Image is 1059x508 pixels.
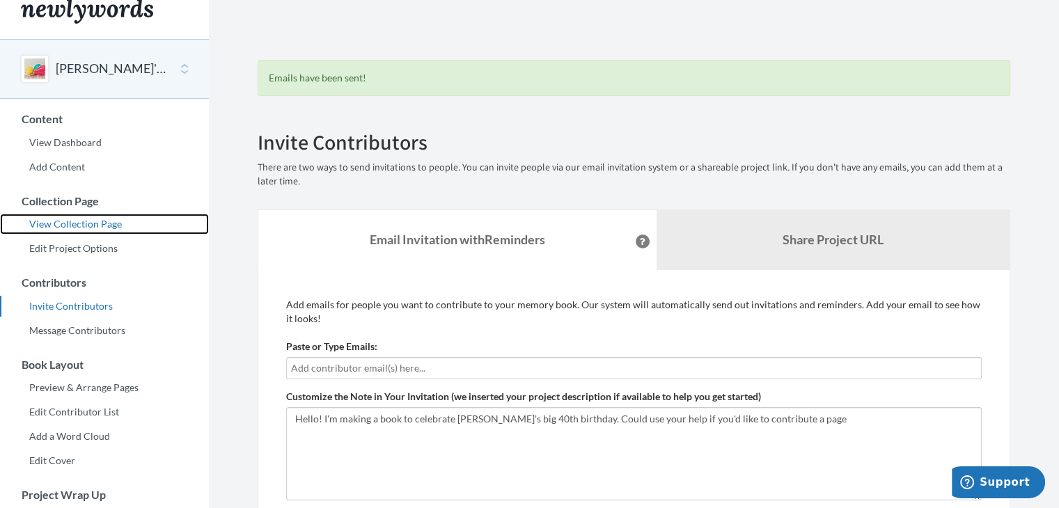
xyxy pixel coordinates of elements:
[258,161,1010,189] p: There are two ways to send invitations to people. You can invite people via our email invitation ...
[286,390,761,404] label: Customize the Note in Your Invitation (we inserted your project description if available to help ...
[1,195,209,207] h3: Collection Page
[286,407,982,500] textarea: Hello! I'm making a book to celebrate [PERSON_NAME]'s big 40th birthday. Could use your help if y...
[952,466,1045,501] iframe: Opens a widget where you can chat to one of our agents
[783,232,884,247] b: Share Project URL
[258,60,1010,96] div: Emails have been sent!
[1,358,209,371] h3: Book Layout
[1,489,209,501] h3: Project Wrap Up
[1,276,209,289] h3: Contributors
[370,232,545,247] strong: Email Invitation with Reminders
[286,298,982,326] p: Add emails for people you want to contribute to your memory book. Our system will automatically s...
[56,60,168,78] button: [PERSON_NAME]'s 40th Birthday
[286,340,377,354] label: Paste or Type Emails:
[1,113,209,125] h3: Content
[258,131,1010,154] h2: Invite Contributors
[291,360,977,376] input: Add contributor email(s) here...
